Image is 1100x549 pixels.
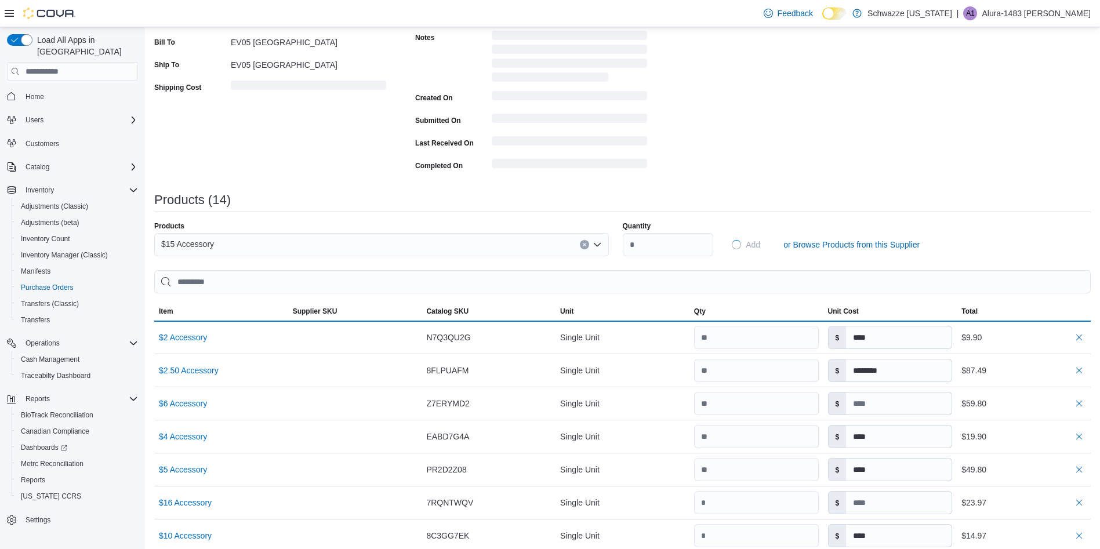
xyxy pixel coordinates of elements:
div: $14.97 [961,529,1086,543]
a: Reports [16,473,50,487]
div: $49.80 [961,463,1086,477]
button: Adjustments (Classic) [12,198,143,214]
span: Catalog SKU [426,307,469,316]
span: Feedback [778,8,813,19]
img: Cova [23,8,75,19]
span: Adjustments (Classic) [21,202,88,211]
div: Single Unit [556,425,689,448]
span: Customers [21,136,138,151]
a: Adjustments (Classic) [16,199,93,213]
span: Loading [231,83,386,92]
input: Dark Mode [822,8,847,20]
span: Metrc Reconciliation [16,457,138,471]
span: Total [961,307,978,316]
span: Add [746,239,760,250]
span: Home [26,92,44,101]
button: $2.50 Accessory [159,366,219,375]
span: Inventory Manager (Classic) [21,250,108,260]
a: Feedback [759,2,818,25]
span: Purchase Orders [21,283,74,292]
div: Single Unit [556,359,689,382]
span: Users [26,115,43,125]
button: Cash Management [12,351,143,368]
span: Transfers [21,315,50,325]
a: Canadian Compliance [16,424,94,438]
span: Home [21,89,138,103]
span: Cash Management [21,355,79,364]
span: Unit [560,307,573,316]
a: Customers [21,137,64,151]
div: Single Unit [556,326,689,349]
label: Shipping Cost [154,83,201,92]
button: Open list of options [593,240,602,249]
label: $ [829,426,847,448]
button: Customers [2,135,143,152]
button: $10 Accessory [159,531,212,540]
button: Manifests [12,263,143,279]
span: Inventory Manager (Classic) [16,248,138,262]
label: $ [829,525,847,547]
label: $ [829,492,847,514]
a: BioTrack Reconciliation [16,408,98,422]
button: Users [21,113,48,127]
a: Dashboards [12,439,143,456]
span: Inventory [26,186,54,195]
a: Inventory Count [16,232,75,246]
button: Supplier SKU [288,302,422,321]
span: Adjustments (Classic) [16,199,138,213]
span: BioTrack Reconciliation [16,408,138,422]
button: [US_STATE] CCRS [12,488,143,504]
div: $87.49 [961,363,1086,377]
span: Traceabilty Dashboard [21,371,90,380]
button: Inventory [21,183,59,197]
span: Reports [21,392,138,406]
span: [US_STATE] CCRS [21,492,81,501]
span: Z7ERYMD2 [426,397,469,410]
div: Single Unit [556,491,689,514]
span: 7RQNTWQV [426,496,473,510]
span: Load All Apps in [GEOGRAPHIC_DATA] [32,34,138,57]
label: Submitted On [415,116,461,125]
button: Traceabilty Dashboard [12,368,143,384]
button: Operations [2,335,143,351]
span: Reports [16,473,138,487]
button: LoadingAdd [727,233,765,256]
a: Dashboards [16,441,72,455]
span: Dashboards [21,443,67,452]
button: Reports [12,472,143,488]
span: Adjustments (beta) [21,218,79,227]
span: Transfers [16,313,138,327]
span: Unit Cost [828,307,859,316]
div: $59.80 [961,397,1086,410]
span: Inventory [21,183,138,197]
div: EV05 [GEOGRAPHIC_DATA] [231,56,386,70]
span: or Browse Products from this Supplier [783,239,920,250]
button: Catalog [21,160,54,174]
button: Transfers (Classic) [12,296,143,312]
a: Transfers [16,313,55,327]
span: Qty [694,307,706,316]
a: Settings [21,513,55,527]
button: Catalog SKU [422,302,556,321]
button: $4 Accessory [159,432,207,441]
a: Home [21,90,49,104]
a: Cash Management [16,352,84,366]
label: Notes [415,33,434,42]
label: Products [154,221,184,231]
label: Ship To [154,60,179,70]
button: Total [957,302,1091,321]
span: Manifests [16,264,138,278]
button: Inventory Count [12,231,143,247]
p: Alura-1483 [PERSON_NAME] [982,6,1091,20]
button: Qty [689,302,823,321]
span: Transfers (Classic) [16,297,138,311]
span: Dashboards [16,441,138,455]
span: PR2D2Z08 [426,463,466,477]
span: BioTrack Reconciliation [21,410,93,420]
button: $2 Accessory [159,333,207,342]
span: Supplier SKU [293,307,337,316]
h3: Products (14) [154,193,231,207]
label: $ [829,459,847,481]
div: Alura-1483 Montano-Saiz [963,6,977,20]
span: Reports [26,394,50,403]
